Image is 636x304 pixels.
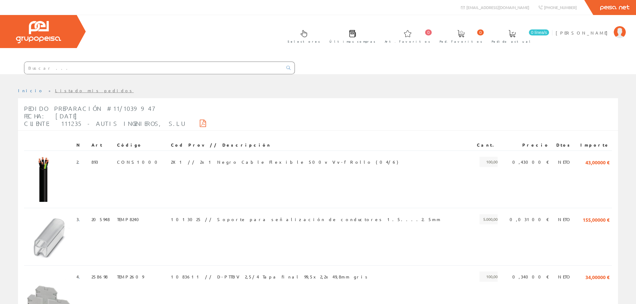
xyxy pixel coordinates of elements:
a: . [79,217,84,222]
img: Foto artículo (112.5x150) [26,157,60,202]
i: Descargar PDF [200,121,206,125]
th: Cod Prov // Descripción [168,140,472,150]
th: N [74,140,89,150]
span: 1013025 // Soporte para señalización de conductores 1.5....2.5mm [171,214,441,224]
span: 205948 [91,214,110,224]
span: Selectores [288,38,320,44]
span: 258698 [91,272,108,282]
span: 0,34000 € [512,272,549,282]
span: 5.000,00 [480,214,498,224]
span: 2 [76,157,83,167]
span: Últimas compras [329,38,375,44]
input: Buscar ... [24,62,283,74]
th: Dtos [552,140,574,150]
span: Pedido actual [492,38,533,44]
span: Art. favoritos [385,38,430,44]
a: Últimas compras [323,25,378,47]
a: Inicio [18,88,44,93]
span: 100,00 [480,272,498,282]
span: [EMAIL_ADDRESS][DOMAIN_NAME] [466,5,529,10]
span: 893 [91,157,98,167]
span: 34,00000 € [585,272,610,282]
span: 100,00 [480,157,498,167]
span: Pedido Preparación #11/1039947 Fecha: [DATE] Cliente: 111235 - AUTIS INGENIEROS, S.L.U [24,105,185,127]
span: [PERSON_NAME] [556,30,611,36]
span: 0 [425,29,432,35]
th: Precio [500,140,552,150]
span: 0 línea/s [529,29,549,35]
a: . [78,159,83,165]
span: 2X1 // 2x1 Negro Cable Flexible 500v Vv-f Rollo (04/6) [171,157,398,167]
a: . [79,274,84,279]
span: 43,00000 € [585,157,610,167]
img: Grupo Peisa [16,21,61,43]
span: [PHONE_NUMBER] [544,5,577,10]
span: 4 [76,272,84,282]
span: 0,43000 € [512,157,549,167]
span: TEMP2609 [117,272,144,282]
span: 1083611 // D-PTTBV 2,5/4 Tapa final 99,5x2,2x49,8mm gris [171,272,369,282]
span: Ped. favoritos [440,38,482,44]
span: CONS1000 [117,157,161,167]
th: Art [89,140,115,150]
th: Cant. [472,140,500,150]
span: NETO [558,272,572,282]
a: [PERSON_NAME] [556,25,626,31]
span: TEMP8240 [117,214,143,224]
th: Importe [574,140,612,150]
a: Selectores [282,25,323,47]
a: Listado mis pedidos [55,88,134,93]
th: Código [115,140,168,150]
img: Foto artículo (150x150) [26,214,72,259]
span: NETO [558,157,572,167]
span: 0 [477,29,484,35]
span: NETO [558,214,572,224]
span: 155,00000 € [583,214,610,224]
span: 3 [76,214,84,224]
span: 0,03100 € [510,214,549,224]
